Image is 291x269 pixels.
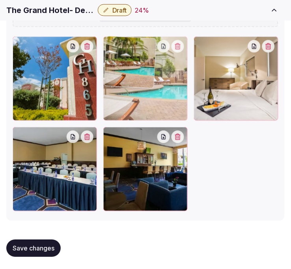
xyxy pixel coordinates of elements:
div: 24 % [135,6,149,15]
div: sleeping-room-villas.jpg [194,37,278,121]
button: Draft [98,4,132,16]
h1: The Grand Hotel- Deluxe Kennebunk [6,5,95,16]
button: Save changes [6,240,61,257]
button: Toggle sidebar [264,2,285,19]
span: Save changes [13,245,54,252]
div: the-grand-hotel.jpg [103,127,188,211]
span: Draft [112,6,127,14]
div: the-grand-hotel.jpg [13,37,97,121]
button: 24% [135,6,149,15]
img: the-grand-hotel.jpg [104,36,156,88]
div: the-grand-hotel.jpg [103,37,188,121]
div: the-grand-hotel.jpg [13,127,97,211]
